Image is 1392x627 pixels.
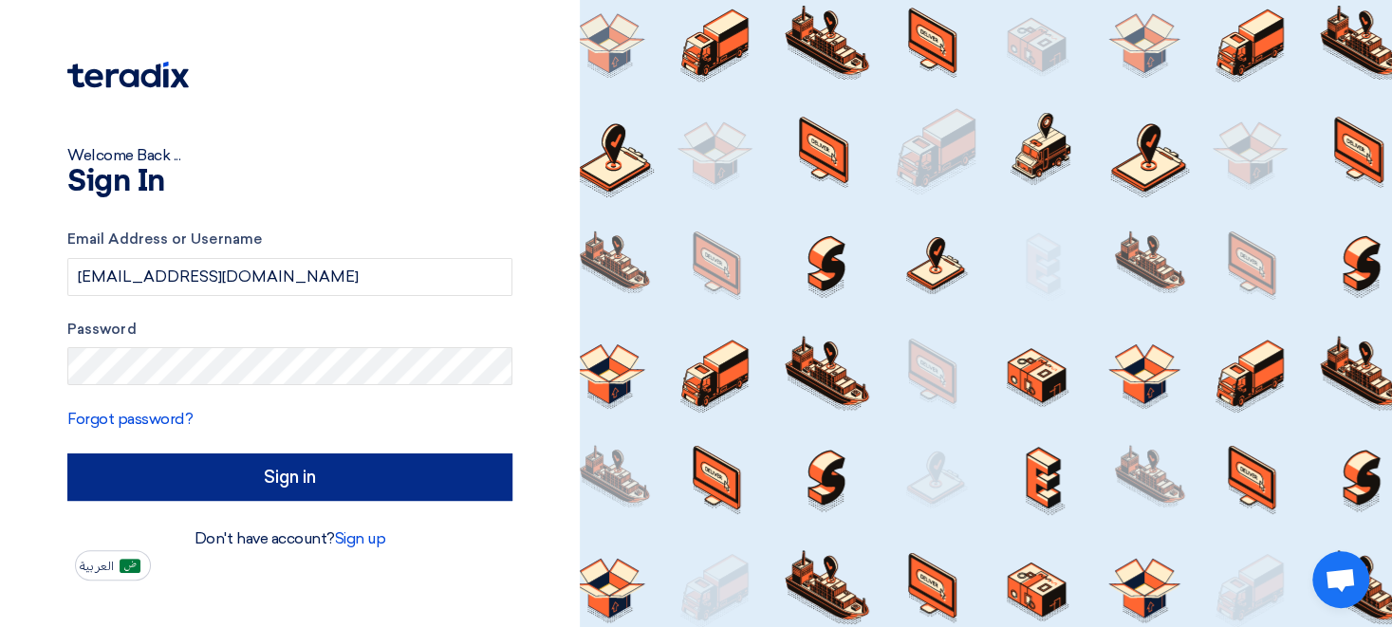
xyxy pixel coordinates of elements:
img: ar-AR.png [120,559,140,573]
h1: Sign In [67,167,512,197]
img: Teradix logo [67,62,189,88]
label: Email Address or Username [67,229,512,250]
label: Password [67,319,512,341]
button: العربية [75,550,151,581]
a: Open chat [1312,551,1369,608]
a: Sign up [335,529,386,547]
div: Don't have account? [67,527,512,550]
input: Sign in [67,453,512,501]
span: العربية [80,560,114,573]
a: Forgot password? [67,410,193,428]
div: Welcome Back ... [67,144,512,167]
input: Enter your business email or username [67,258,512,296]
